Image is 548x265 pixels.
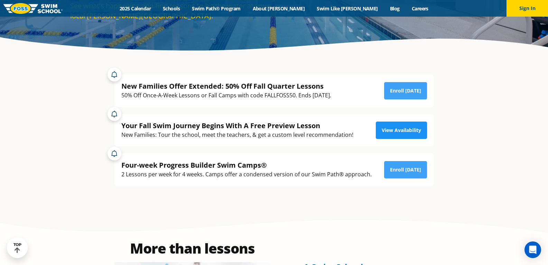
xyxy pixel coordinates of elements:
a: View Availability [376,122,427,139]
a: Swim Like [PERSON_NAME] [311,5,384,12]
a: Enroll [DATE] [384,161,427,178]
div: New Families Offer Extended: 50% Off Fall Quarter Lessons [121,81,331,91]
div: 50% Off Once-A-Week Lessons or Fall Camps with code FALLFOSS50. Ends [DATE]. [121,91,331,100]
div: Open Intercom Messenger [524,241,541,258]
a: 2025 Calendar [114,5,157,12]
div: TOP [13,242,21,253]
a: Schools [157,5,186,12]
img: FOSS Swim School Logo [3,3,63,14]
a: Careers [406,5,434,12]
div: 2 Lessons per week for 4 weeks. Camps offer a condensed version of our Swim Path® approach. [121,170,372,179]
div: Four-week Progress Builder Swim Camps® [121,160,372,170]
a: Blog [384,5,406,12]
div: New Families: Tour the school, meet the teachers, & get a custom level recommendation! [121,130,353,140]
div: Your Fall Swim Journey Begins With A Free Preview Lesson [121,121,353,130]
h2: More than lessons [114,241,271,255]
a: About [PERSON_NAME] [247,5,311,12]
a: Enroll [DATE] [384,82,427,99]
a: Swim Path® Program [186,5,247,12]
